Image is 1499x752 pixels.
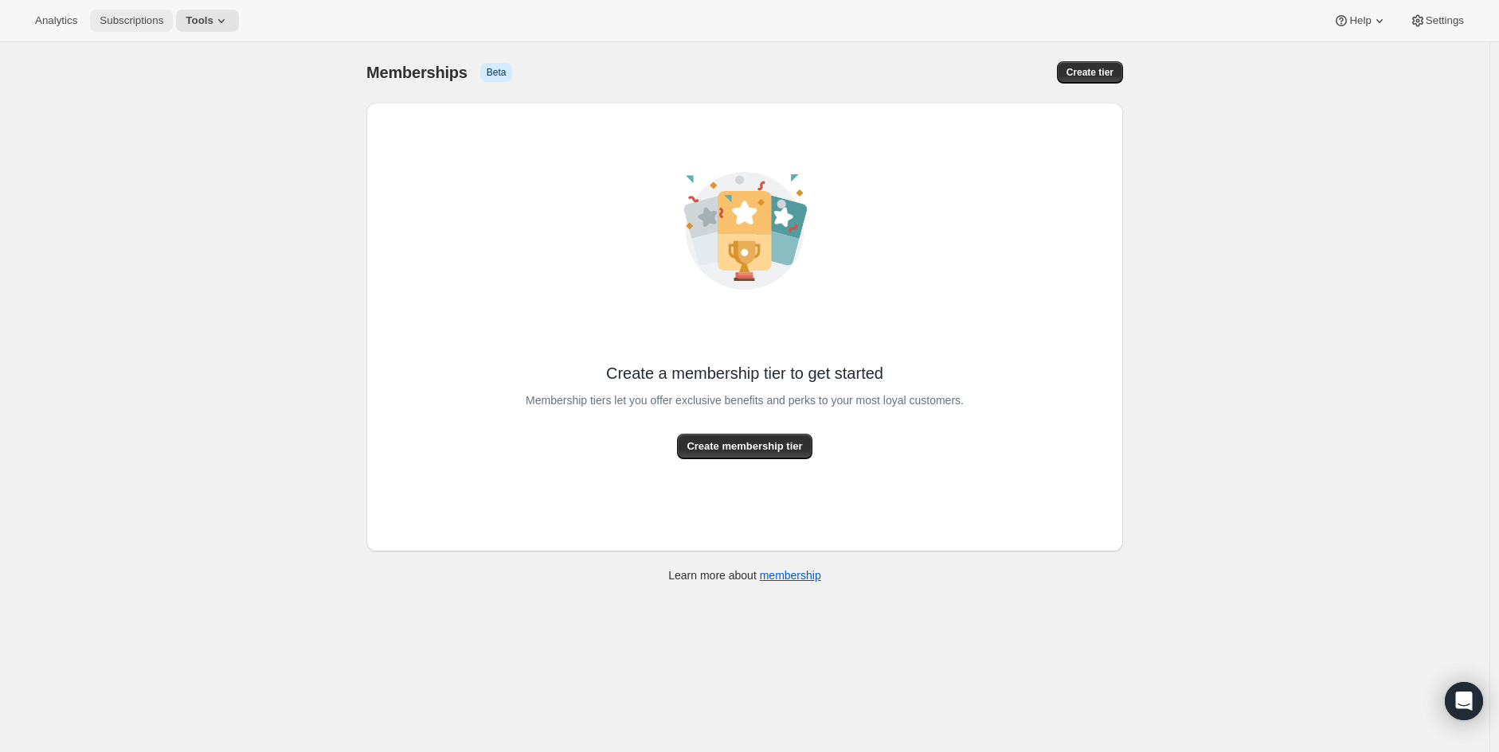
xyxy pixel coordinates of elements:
a: membership [760,569,821,582]
span: Memberships [366,63,468,82]
button: Create membership tier [677,434,812,459]
span: Membership tiers let you offer exclusive benefits and perks to your most loyal customers. [526,389,964,411]
span: Subscriptions [100,14,163,27]
span: Analytics [35,14,77,27]
div: Open Intercom Messenger [1445,682,1483,720]
button: Analytics [25,10,87,32]
button: Create tier [1057,61,1123,84]
span: Create tier [1067,66,1113,79]
button: Subscriptions [90,10,173,32]
span: Tools [186,14,213,27]
span: Settings [1426,14,1464,27]
p: Learn more about [668,567,820,583]
span: Help [1349,14,1371,27]
button: Help [1324,10,1396,32]
span: Beta [487,66,507,79]
span: Create a membership tier to get started [606,362,883,384]
button: Settings [1400,10,1474,32]
span: Create membership tier [687,438,802,454]
button: Tools [176,10,239,32]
